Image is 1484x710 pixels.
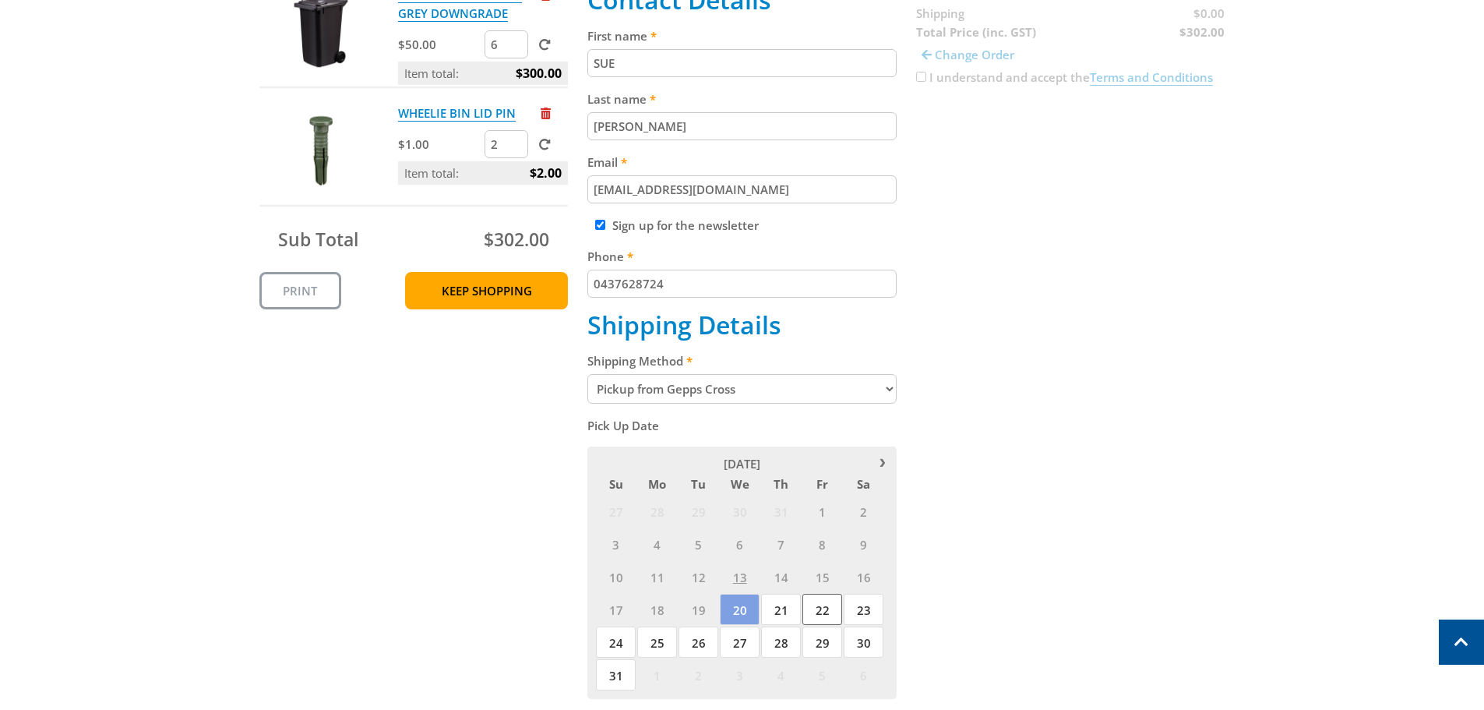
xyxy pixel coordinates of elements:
[720,659,760,691] span: 3
[844,594,883,625] span: 23
[637,594,677,625] span: 18
[637,659,677,691] span: 1
[802,528,842,560] span: 8
[720,561,760,592] span: 13
[802,474,842,494] span: Fr
[596,528,636,560] span: 3
[541,105,551,121] a: Remove from cart
[398,105,516,122] a: WHEELIE BIN LID PIN
[802,594,842,625] span: 22
[596,659,636,691] span: 31
[259,272,341,309] a: Print
[405,272,568,309] a: Keep Shopping
[398,135,481,154] p: $1.00
[844,496,883,527] span: 2
[530,161,562,185] span: $2.00
[587,26,897,45] label: First name
[637,528,677,560] span: 4
[637,496,677,527] span: 28
[587,351,897,370] label: Shipping Method
[720,474,760,494] span: We
[679,474,718,494] span: Tu
[761,561,801,592] span: 14
[679,594,718,625] span: 19
[398,161,568,185] p: Item total:
[596,474,636,494] span: Su
[596,594,636,625] span: 17
[516,62,562,85] span: $300.00
[398,35,481,54] p: $50.00
[679,561,718,592] span: 12
[761,627,801,658] span: 28
[679,627,718,658] span: 26
[484,227,549,252] span: $302.00
[844,659,883,691] span: 6
[398,62,568,85] p: Item total:
[802,627,842,658] span: 29
[844,627,883,658] span: 30
[587,416,897,435] label: Pick Up Date
[724,456,760,472] span: [DATE]
[720,594,760,625] span: 20
[637,474,677,494] span: Mo
[637,561,677,592] span: 11
[761,659,801,691] span: 4
[274,104,368,197] img: WHEELIE BIN LID PIN
[596,561,636,592] span: 10
[587,310,897,340] h2: Shipping Details
[278,227,358,252] span: Sub Total
[679,496,718,527] span: 29
[802,496,842,527] span: 1
[587,270,897,298] input: Please enter your telephone number.
[637,627,677,658] span: 25
[844,528,883,560] span: 9
[720,528,760,560] span: 6
[720,496,760,527] span: 30
[679,528,718,560] span: 5
[720,627,760,658] span: 27
[802,659,842,691] span: 5
[612,217,759,233] label: Sign up for the newsletter
[761,474,801,494] span: Th
[844,474,883,494] span: Sa
[587,247,897,266] label: Phone
[587,175,897,203] input: Please enter your email address.
[679,659,718,691] span: 2
[761,496,801,527] span: 31
[587,90,897,108] label: Last name
[802,561,842,592] span: 15
[596,496,636,527] span: 27
[587,374,897,404] select: Please select a shipping method.
[596,627,636,658] span: 24
[761,528,801,560] span: 7
[761,594,801,625] span: 21
[587,112,897,140] input: Please enter your last name.
[587,49,897,77] input: Please enter your first name.
[587,153,897,171] label: Email
[844,561,883,592] span: 16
